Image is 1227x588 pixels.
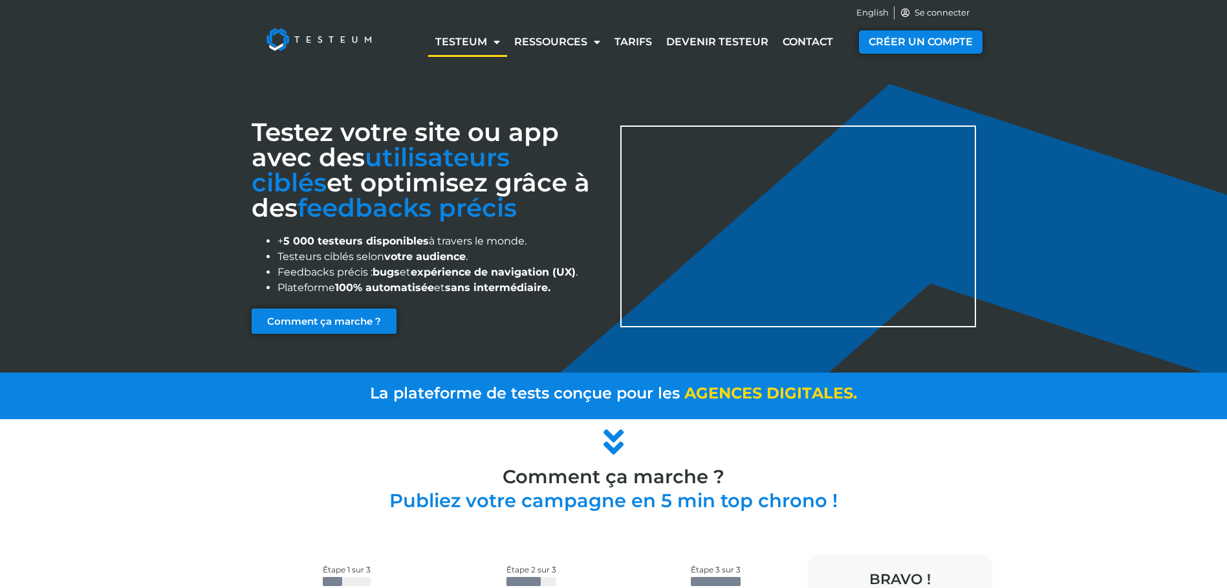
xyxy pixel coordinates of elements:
li: Feedbacks précis : et . [277,265,607,280]
a: Se connecter [900,6,970,19]
a: CRÉER UN COMPTE [859,30,983,54]
h2: Publiez votre campagne en 5 min top chrono ! [245,491,983,510]
span: CRÉER UN COMPTE [869,37,973,47]
a: Ressources [507,27,607,57]
span: Comment ça marche ? [267,316,381,326]
h3: Comment ça marche ? [245,467,983,486]
a: Contact [776,27,840,57]
h1: Testez votre site ou app avec des et optimisez grâce à des [252,120,607,221]
strong: expérience de navigation (UX) [411,266,576,278]
nav: Menu [418,27,850,57]
a: Comment ça marche ? [252,309,396,334]
span: Se connecter [911,6,970,19]
a: La plateforme de tests conçue pour les agencesdigitales. [245,384,983,403]
li: Plateforme et [277,280,607,296]
a: Tarifs [607,27,659,57]
strong: 5 000 testeurs disponibles [283,235,429,247]
strong: votre audience [384,250,466,263]
span: Étape 1 sur 3 [323,565,371,574]
span: utilisateurs ciblés [252,142,510,198]
span: feedbacks précis [298,192,517,223]
strong: sans intermédiaire. [445,281,550,294]
span: Étape 2 sur 3 [506,565,556,574]
strong: 100% automatisée [335,281,434,294]
img: Testeum Logo - Application crowdtesting platform [252,14,386,65]
span: La plateforme de tests conçue pour les [370,384,680,402]
a: Devenir testeur [659,27,776,57]
span: Étape 3 sur 3 [691,565,741,574]
a: English [856,6,889,19]
li: Testeurs ciblés selon . [277,249,607,265]
li: + à travers le monde. [277,234,607,249]
strong: bugs [373,266,400,278]
a: Testeum [428,27,507,57]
